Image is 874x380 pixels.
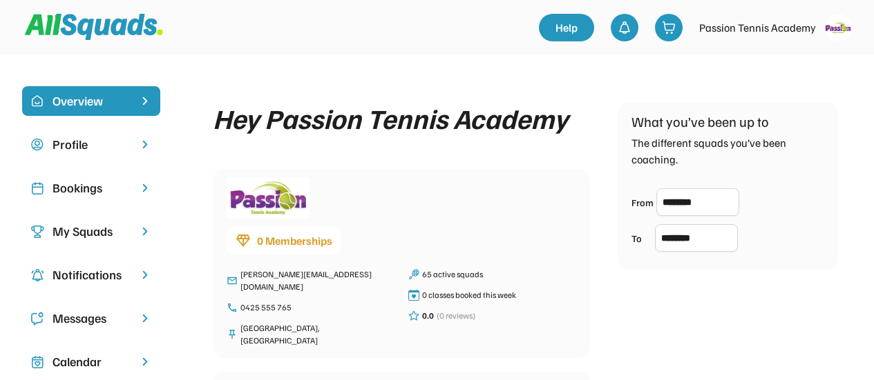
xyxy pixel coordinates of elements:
div: Overview [53,92,130,110]
img: bell-03%20%281%29.svg [618,21,631,34]
img: shopping-cart-01%20%281%29.svg [662,21,676,34]
a: Help [539,14,594,41]
div: Hey Passion Tennis Academy [213,103,568,133]
img: Icon%20copy%202.svg [30,181,44,195]
div: From [631,195,654,210]
div: [PERSON_NAME][EMAIL_ADDRESS][DOMAIN_NAME] [240,268,395,293]
img: Icon%20copy%204.svg [30,268,44,282]
img: chevron-right.svg [138,181,152,194]
img: user-circle.svg [30,138,44,152]
div: 65 active squads [422,268,576,281]
div: 0425 555 765 [240,301,395,314]
div: Messages [53,309,130,328]
img: home-smile.svg [30,94,44,108]
img: Squad%20Logo.svg [25,14,163,40]
div: Calendar [53,352,130,371]
img: chevron-right.svg [138,312,152,325]
div: (0 reviews) [437,310,475,322]
div: My Squads [53,222,130,241]
img: Icon%20copy%203.svg [30,225,44,239]
div: What you’ve been up to [631,111,769,132]
div: To [631,231,652,246]
img: chevron-right.svg [138,138,152,151]
img: chevron-right%20copy%203.svg [138,94,152,108]
div: Profile [53,135,130,154]
img: logo_square.gif [227,177,310,219]
img: logo_square.gif [824,14,852,41]
div: [GEOGRAPHIC_DATA], [GEOGRAPHIC_DATA] [240,322,395,347]
img: chevron-right.svg [138,225,152,238]
div: Passion Tennis Academy [699,19,816,36]
div: 0.0 [422,310,434,322]
div: The different squads you’ve been coaching. [631,134,824,168]
img: Icon%20copy%205.svg [30,312,44,326]
img: chevron-right.svg [138,355,152,368]
div: Bookings [53,179,130,197]
div: 0 classes booked this week [422,289,576,301]
div: 0 Memberships [257,232,332,249]
div: Notifications [53,266,130,284]
img: chevron-right.svg [138,268,152,281]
